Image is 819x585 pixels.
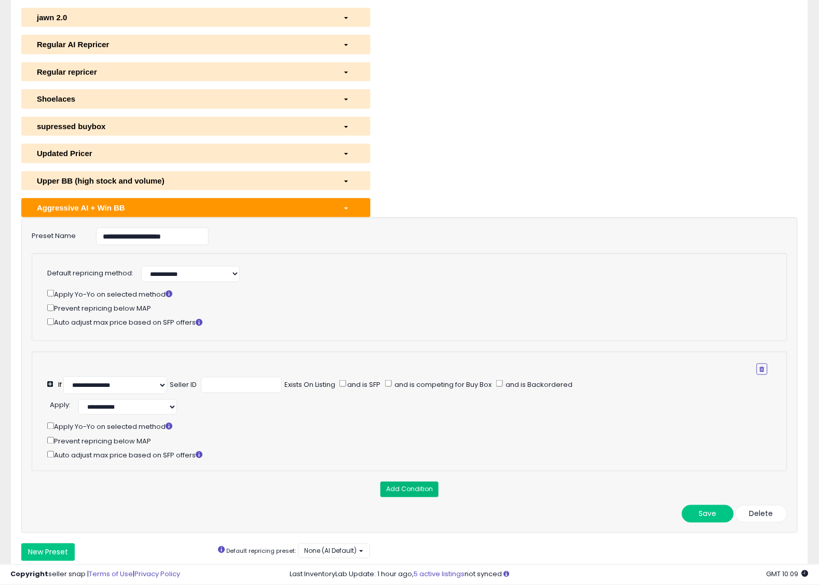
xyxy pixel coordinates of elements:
[21,62,371,81] button: Regular repricer
[767,569,809,579] span: 2025-09-12 10:09 GMT
[284,380,335,390] div: Exists On Listing
[735,505,787,523] button: Delete
[21,198,371,217] button: Aggressive AI + Win BB
[50,397,71,410] div: :
[503,571,509,578] i: Click here to read more about un-synced listings.
[760,366,765,372] i: Remove Condition
[47,449,782,461] div: Auto adjust max price based on SFP offers
[682,505,734,523] button: Save
[21,117,371,136] button: supressed buybox
[29,12,335,23] div: jawn 2.0
[21,35,371,54] button: Regular AI Repricer
[170,380,197,390] div: Seller ID
[21,8,371,27] button: jawn 2.0
[21,544,75,561] button: New Preset
[10,569,48,579] strong: Copyright
[47,288,768,299] div: Apply Yo-Yo on selected method
[21,89,371,108] button: Shoelaces
[504,380,573,389] span: and is Backordered
[227,547,296,555] small: Default repricing preset:
[10,570,180,580] div: seller snap | |
[414,569,465,579] a: 5 active listings
[290,570,809,580] div: Last InventoryLab Update: 1 hour ago, not synced.
[50,400,69,410] span: Apply
[29,148,335,159] div: Updated Pricer
[380,482,439,497] button: Add Condition
[305,547,357,555] span: None (AI Default)
[24,228,88,241] label: Preset Name
[29,175,335,186] div: Upper BB (high stock and volume)
[89,569,133,579] a: Terms of Use
[298,544,370,559] button: None (AI Default)
[29,39,335,50] div: Regular AI Repricer
[47,421,782,432] div: Apply Yo-Yo on selected method
[29,202,335,213] div: Aggressive AI + Win BB
[47,316,768,328] div: Auto adjust max price based on SFP offers
[393,380,492,389] span: and is competing for Buy Box
[29,121,335,132] div: supressed buybox
[47,269,133,278] label: Default repricing method:
[21,171,371,190] button: Upper BB (high stock and volume)
[47,435,782,447] div: Prevent repricing below MAP
[346,380,381,389] span: and is SFP
[134,569,180,579] a: Privacy Policy
[47,302,768,314] div: Prevent repricing below MAP
[29,66,335,77] div: Regular repricer
[21,144,371,163] button: Updated Pricer
[29,93,335,104] div: Shoelaces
